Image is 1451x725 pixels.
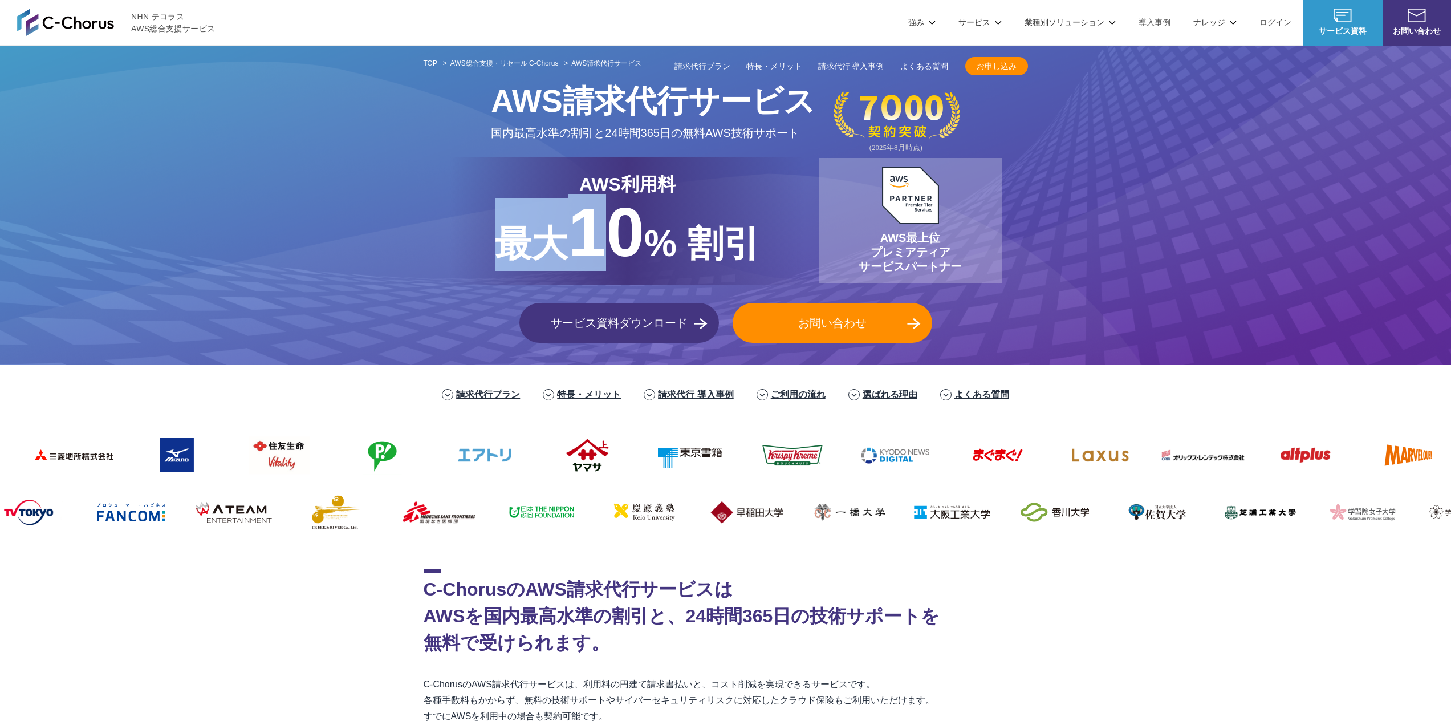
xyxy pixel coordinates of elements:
[848,432,939,478] img: 共同通信デジタル
[495,171,759,198] p: AWS利用料
[1334,9,1352,22] img: AWS総合支援サービス C-Chorus サービス資料
[908,17,936,29] p: 強み
[658,388,733,402] a: 請求代行 導入事例
[597,489,688,535] img: 慶應義塾
[905,489,996,535] img: 大阪工業大学
[834,91,960,152] img: 契約件数
[557,388,621,402] a: 特長・メリット
[1139,17,1170,29] a: 導入事例
[491,78,815,124] span: AWS請求代行サービス
[802,489,893,535] img: 一橋大学
[733,303,932,343] a: お問い合わせ
[746,60,802,72] a: 特長・メリット
[456,388,520,402] a: 請求代行プラン
[450,58,559,68] a: AWS総合支援・リセール C-Chorus
[568,194,644,270] span: 10
[1025,17,1116,29] p: 業種別ソリューション
[771,388,826,402] a: ご利用の流れ
[131,11,215,35] span: NHN テコラス AWS総合支援サービス
[863,388,917,402] a: 選ばれる理由
[900,60,948,72] a: よくある質問
[1259,17,1291,29] a: ログイン
[424,677,1028,724] p: C-ChorusのAWS請求代行サービスは、利用料の円建て請求書払いと、コスト削減を実現できるサービスです。 各種手数料もかからず、無料の技術サポートやサイバーセキュリティリスクに対応したクラウ...
[1408,9,1426,22] img: お問い合わせ
[1156,432,1247,478] img: オリックス・レンテック
[335,432,426,478] img: フジモトHD
[186,489,278,535] img: エイチーム
[1383,25,1451,37] span: お問い合わせ
[392,489,483,535] img: 国境なき医師団
[674,60,730,72] a: 請求代行プラン
[519,303,719,343] a: サービス資料ダウンロード
[1303,25,1383,37] span: サービス資料
[129,432,221,478] img: ミズノ
[700,489,791,535] img: 早稲田大学
[965,57,1028,75] a: お申し込み
[965,60,1028,72] span: お申し込み
[424,58,437,68] a: TOP
[27,432,118,478] img: 三菱地所
[495,198,759,271] p: % 割引
[571,59,641,67] span: AWS請求代行サービス
[84,489,175,535] img: ファンコミュニケーションズ
[1193,17,1237,29] p: ナレッジ
[958,17,1002,29] p: サービス
[818,60,884,72] a: 請求代行 導入事例
[424,569,1028,657] h2: C-ChorusのAWS請求代行サービスは AWSを国内最高水準の割引と、24時間365日の技術サポートを 無料で受けられます。
[643,432,734,478] img: 東京書籍
[289,489,380,535] img: クリーク・アンド・リバー
[17,9,215,36] a: AWS総合支援サービス C-Chorus NHN テコラスAWS総合支援サービス
[494,489,586,535] img: 日本財団
[859,231,961,274] p: AWS最上位 プレミアティア サービスパートナー
[1213,489,1304,535] img: 芝浦工業大学
[1007,489,1099,535] img: 香川大学
[232,432,323,478] img: 住友生命保険相互
[437,432,529,478] img: エアトリ
[954,388,1009,402] a: よくある質問
[1110,489,1201,535] img: 佐賀大学
[17,9,114,36] img: AWS総合支援サービス C-Chorus
[882,167,939,224] img: AWSプレミアティアサービスパートナー
[733,314,932,331] span: お問い合わせ
[950,432,1042,478] img: まぐまぐ
[1315,489,1407,535] img: 学習院女子大学
[540,432,631,478] img: ヤマサ醤油
[1258,432,1350,478] img: オルトプラス
[745,432,836,478] img: クリスピー・クリーム・ドーナツ
[491,124,815,143] p: 国内最高水準の割引と 24時間365日の無料AWS技術サポート
[519,314,719,331] span: サービス資料ダウンロード
[1053,432,1144,478] img: ラクサス・テクノロジーズ
[495,223,568,264] span: 最大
